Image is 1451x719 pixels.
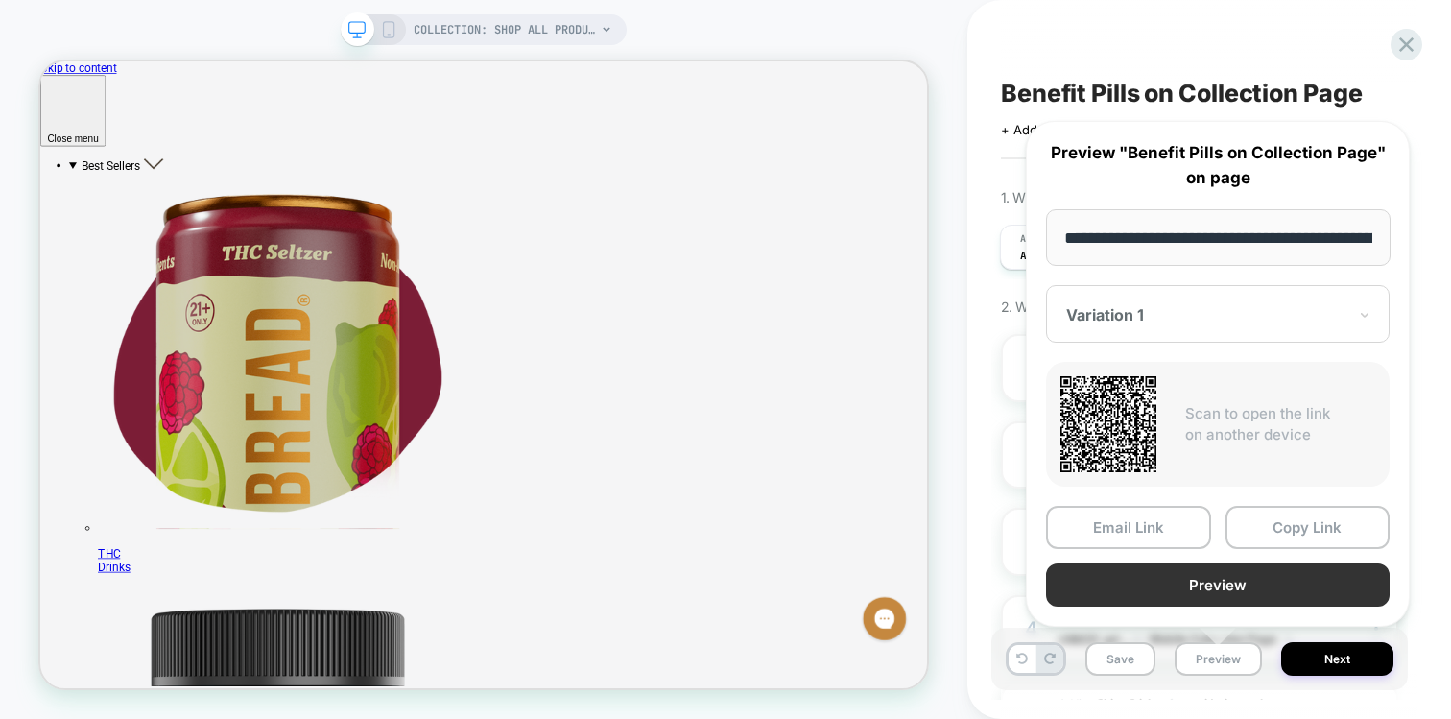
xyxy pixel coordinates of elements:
[77,148,557,628] img: THC Drinks
[1046,563,1390,607] button: Preview
[1001,189,1301,205] span: 1. What audience and where will the experience run?
[77,613,1183,683] a: THCDrinks
[414,14,596,45] span: COLLECTION: Shop All Products (Category)
[137,129,164,144] img: arrow
[38,129,1183,148] summary: Best Sellers arrow
[1001,79,1362,108] span: Benefit Pills on Collection Page
[1085,642,1155,676] button: Save
[10,96,78,110] span: Close menu
[1001,122,1097,137] span: + Add more info
[1175,642,1262,676] button: Preview
[55,130,133,148] span: Best Sellers
[1046,506,1211,549] button: Email Link
[1225,506,1391,549] button: Copy Link
[1185,403,1375,446] p: Scan to open the link on another device
[77,665,1183,683] span: Drinks
[77,647,1183,683] p: THC
[10,7,67,64] button: Gorgias live chat
[1046,141,1390,190] p: Preview "Benefit Pills on Collection Page" on page
[1281,642,1393,676] button: Next
[1001,299,1251,315] span: 2. Which changes the experience contains?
